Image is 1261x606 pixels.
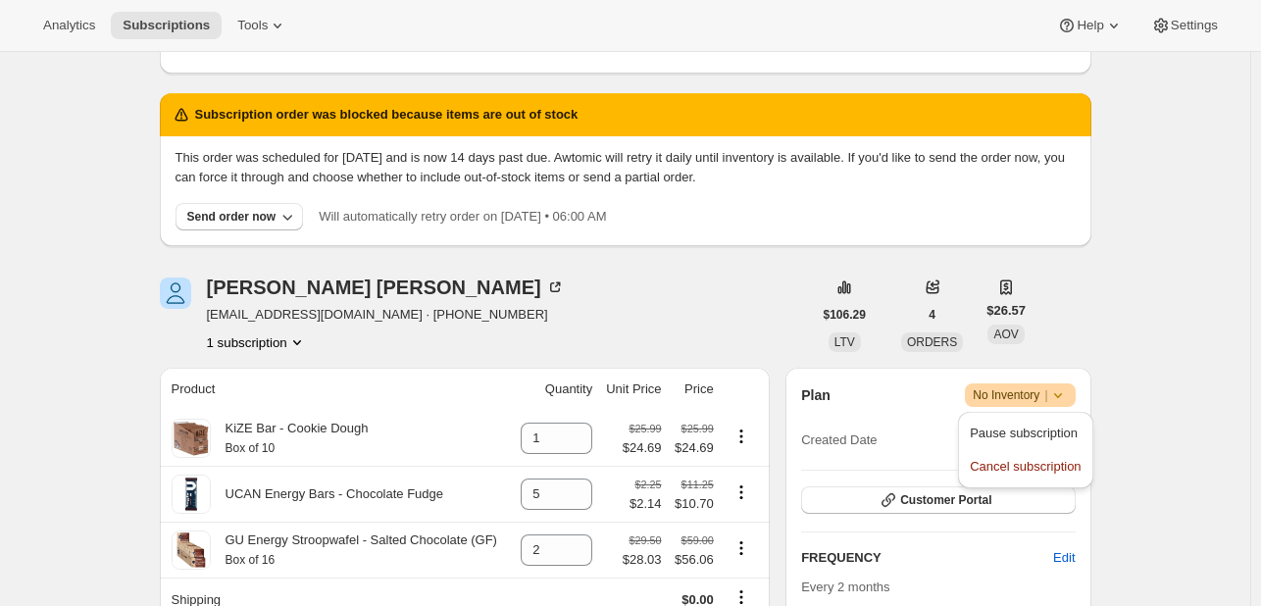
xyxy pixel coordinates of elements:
[801,580,889,594] span: Every 2 months
[623,550,662,570] span: $28.03
[623,438,662,458] span: $24.69
[226,553,276,567] small: Box of 16
[970,426,1078,440] span: Pause subscription
[630,494,662,514] span: $2.14
[513,368,598,411] th: Quantity
[207,332,307,352] button: Product actions
[812,301,878,328] button: $106.29
[195,105,579,125] h2: Subscription order was blocked because items are out of stock
[801,430,877,450] span: Created Date
[160,278,191,309] span: Nikki Battaglia
[834,335,855,349] span: LTV
[1053,548,1075,568] span: Edit
[824,307,866,323] span: $106.29
[237,18,268,33] span: Tools
[668,368,720,411] th: Price
[674,438,714,458] span: $24.69
[1045,12,1135,39] button: Help
[176,203,304,230] button: Send order now
[964,418,1086,449] button: Pause subscription
[929,307,935,323] span: 4
[986,301,1026,321] span: $26.57
[801,486,1075,514] button: Customer Portal
[681,534,714,546] small: $59.00
[674,494,714,514] span: $10.70
[634,479,661,490] small: $2.25
[187,209,277,225] div: Send order now
[973,385,1067,405] span: No Inventory
[172,419,211,458] img: product img
[319,207,606,227] p: Will automatically retry order on [DATE] • 06:00 AM
[970,459,1081,474] span: Cancel subscription
[123,18,210,33] span: Subscriptions
[900,492,991,508] span: Customer Portal
[172,475,211,514] img: product img
[226,12,299,39] button: Tools
[1041,542,1086,574] button: Edit
[964,451,1086,482] button: Cancel subscription
[31,12,107,39] button: Analytics
[598,368,667,411] th: Unit Price
[907,335,957,349] span: ORDERS
[172,530,211,570] img: product img
[629,423,661,434] small: $25.99
[726,481,757,503] button: Product actions
[176,148,1076,187] p: This order was scheduled for [DATE] and is now 14 days past due. Awtomic will retry it daily unti...
[211,484,444,504] div: UCAN Energy Bars - Chocolate Fudge
[43,18,95,33] span: Analytics
[726,426,757,447] button: Product actions
[1139,12,1230,39] button: Settings
[1044,387,1047,403] span: |
[160,368,513,411] th: Product
[207,305,565,325] span: [EMAIL_ADDRESS][DOMAIN_NAME] · [PHONE_NUMBER]
[993,328,1018,341] span: AOV
[674,550,714,570] span: $56.06
[111,12,222,39] button: Subscriptions
[681,423,714,434] small: $25.99
[1077,18,1103,33] span: Help
[629,534,661,546] small: $29.50
[801,548,1053,568] h2: FREQUENCY
[1171,18,1218,33] span: Settings
[226,441,276,455] small: Box of 10
[207,278,565,297] div: [PERSON_NAME] [PERSON_NAME]
[801,385,831,405] h2: Plan
[211,530,497,570] div: GU Energy Stroopwafel - Salted Chocolate (GF)
[681,479,714,490] small: $11.25
[726,537,757,559] button: Product actions
[211,419,369,458] div: KiZE Bar - Cookie Dough
[917,301,947,328] button: 4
